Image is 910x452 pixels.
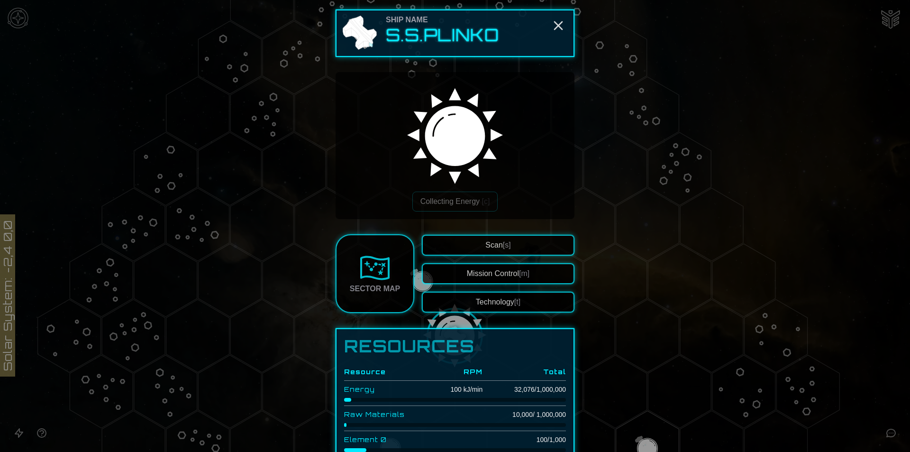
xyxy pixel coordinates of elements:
button: Close [551,18,566,33]
span: [t] [514,298,520,306]
th: Total [482,363,566,381]
div: Ship Name [386,14,499,26]
td: 32,076 / 1,000,000 [482,381,566,398]
img: Sector [360,253,390,283]
th: RPM [429,363,482,381]
h1: Resources [344,337,566,356]
button: Scan[s] [422,235,574,256]
a: Sector Map [336,234,414,313]
td: 100 / 1,000 [482,431,566,449]
td: Raw Materials [344,406,429,424]
img: Star [399,75,511,187]
td: 100 kJ/min [429,381,482,398]
button: Technology[t] [422,292,574,313]
button: Mission Control[m] [422,263,574,284]
img: Ship Icon [340,14,378,52]
div: Sector Map [350,283,400,295]
h2: S.S.Plinko [386,26,499,45]
th: Resource [344,363,429,381]
button: Collecting Energy [c] [412,192,498,212]
td: Energy [344,381,429,398]
td: 10,000 / 1,000,000 [482,406,566,424]
td: Element 0 [344,431,429,449]
span: [s] [503,241,511,249]
span: Scan [485,241,510,249]
span: [c] [482,197,490,205]
span: [m] [519,269,529,277]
